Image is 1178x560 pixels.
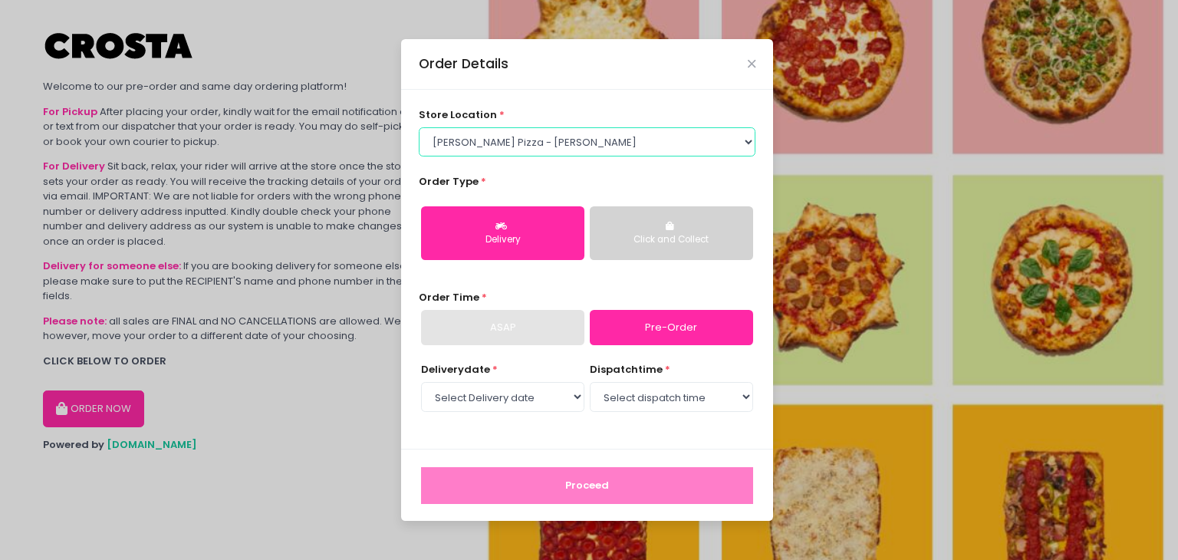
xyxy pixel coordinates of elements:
button: Click and Collect [590,206,753,260]
span: Order Type [419,174,479,189]
div: Click and Collect [601,233,742,247]
div: Delivery [432,233,574,247]
span: Delivery date [421,362,490,377]
button: Delivery [421,206,584,260]
button: Close [748,60,755,68]
span: store location [419,107,497,122]
span: dispatch time [590,362,663,377]
a: Pre-Order [590,310,753,345]
div: Order Details [419,54,508,74]
span: Order Time [419,290,479,305]
button: Proceed [421,467,753,504]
